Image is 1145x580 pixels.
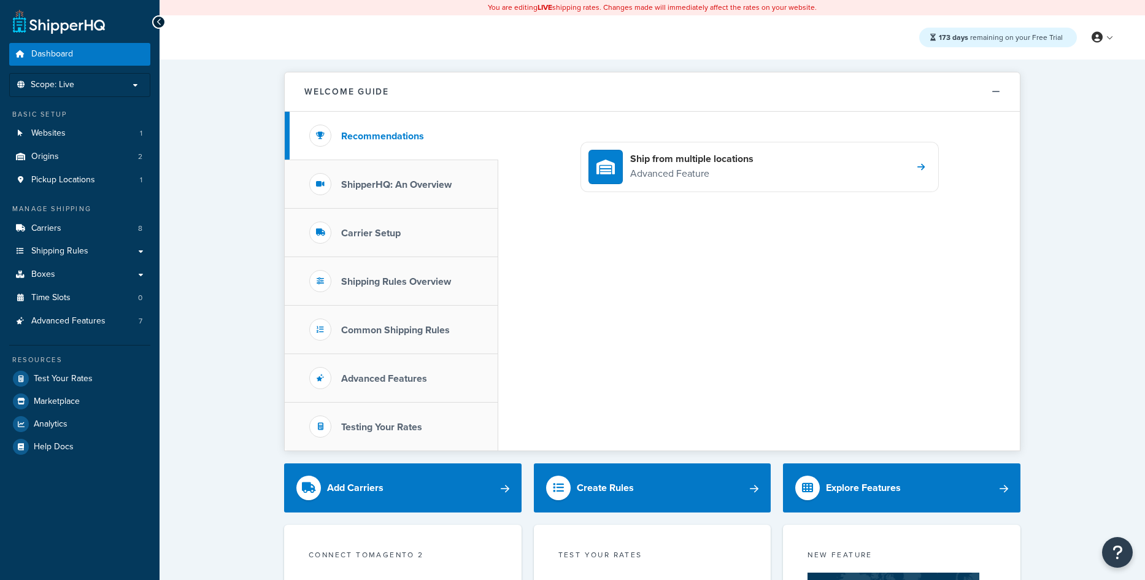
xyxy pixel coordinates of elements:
h3: Common Shipping Rules [341,325,450,336]
a: Advanced Features7 [9,310,150,333]
a: Marketplace [9,390,150,412]
span: Marketplace [34,396,80,407]
a: Time Slots0 [9,287,150,309]
span: Origins [31,152,59,162]
a: Analytics [9,413,150,435]
strong: 173 days [939,32,968,43]
li: Time Slots [9,287,150,309]
span: 2 [138,152,142,162]
h3: Recommendations [341,131,424,142]
span: 1 [140,128,142,139]
a: Create Rules [534,463,771,512]
div: Add Carriers [327,479,384,497]
div: Explore Features [826,479,901,497]
li: Pickup Locations [9,169,150,191]
a: Shipping Rules [9,240,150,263]
span: Carriers [31,223,61,234]
span: Shipping Rules [31,246,88,257]
span: Pickup Locations [31,175,95,185]
a: Origins2 [9,145,150,168]
span: 7 [139,316,142,327]
div: Manage Shipping [9,204,150,214]
li: Carriers [9,217,150,240]
a: Websites1 [9,122,150,145]
span: 1 [140,175,142,185]
div: New Feature [808,549,996,563]
span: 0 [138,293,142,303]
a: Test Your Rates [9,368,150,390]
button: Open Resource Center [1102,537,1133,568]
span: Scope: Live [31,80,74,90]
h3: Testing Your Rates [341,422,422,433]
h3: ShipperHQ: An Overview [341,179,452,190]
span: Websites [31,128,66,139]
li: Websites [9,122,150,145]
span: Test Your Rates [34,374,93,384]
span: 8 [138,223,142,234]
p: Advanced Feature [630,166,754,182]
a: Boxes [9,263,150,286]
h4: Ship from multiple locations [630,152,754,166]
div: Create Rules [577,479,634,497]
h3: Shipping Rules Overview [341,276,451,287]
div: Connect to Magento 2 [309,549,497,563]
b: LIVE [538,2,552,13]
a: Help Docs [9,436,150,458]
span: Help Docs [34,442,74,452]
a: Pickup Locations1 [9,169,150,191]
li: Origins [9,145,150,168]
h3: Advanced Features [341,373,427,384]
span: Time Slots [31,293,71,303]
span: Analytics [34,419,67,430]
a: Dashboard [9,43,150,66]
a: Carriers8 [9,217,150,240]
div: Test your rates [558,549,747,563]
span: Boxes [31,269,55,280]
h3: Carrier Setup [341,228,401,239]
li: Advanced Features [9,310,150,333]
div: Basic Setup [9,109,150,120]
span: Advanced Features [31,316,106,327]
a: Add Carriers [284,463,522,512]
span: remaining on your Free Trial [939,32,1063,43]
button: Welcome Guide [285,72,1020,112]
div: Resources [9,355,150,365]
h2: Welcome Guide [304,87,389,96]
span: Dashboard [31,49,73,60]
a: Explore Features [783,463,1020,512]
